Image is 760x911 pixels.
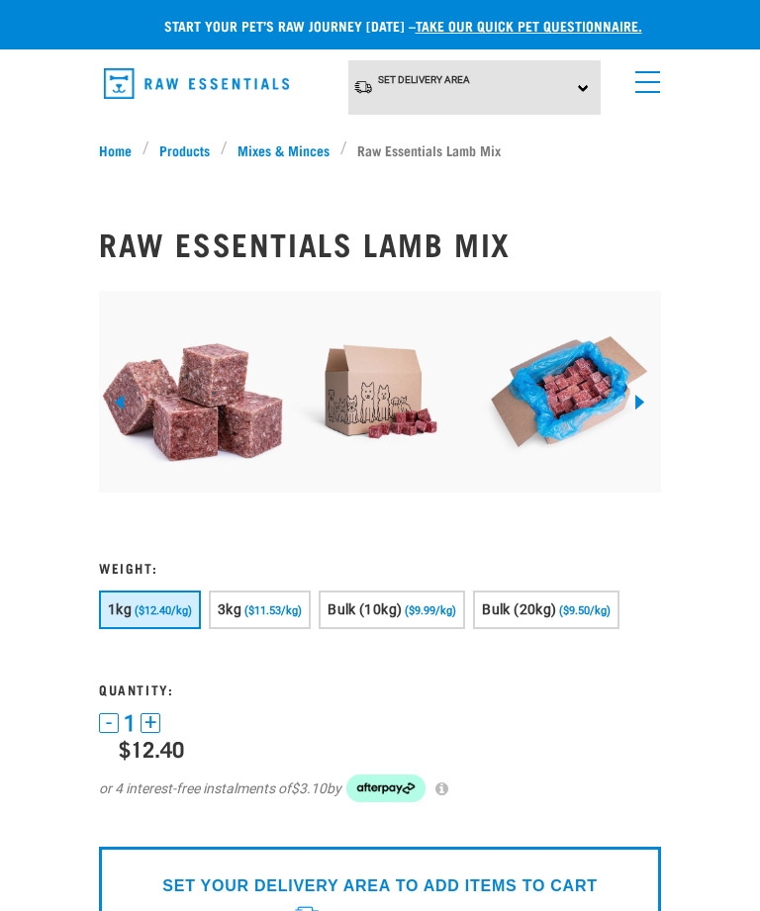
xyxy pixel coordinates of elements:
[99,291,287,493] img: ?1041 RE Lamb Mix 01
[287,291,475,493] img: Raw Essentials Bulk 10kg Raw Dog Food Box Exterior Design
[475,291,663,493] img: Raw Essentials Bulk 10kg Raw Dog Food Box
[99,774,661,802] div: or 4 interest-free instalments of by
[104,68,289,99] img: Raw Essentials Logo
[291,778,327,799] span: $3.10
[346,774,426,802] img: Afterpay
[162,874,597,898] p: SET YOUR DELIVERY AREA TO ADD ITEMS TO CART
[328,601,402,617] span: Bulk (10kg)
[353,79,373,95] img: van-moving.png
[99,713,119,733] button: -
[319,591,465,629] button: Bulk (10kg) ($9.99/kg)
[473,591,619,629] button: Bulk (20kg) ($9.50/kg)
[119,736,661,761] div: $12.40
[99,560,661,575] h3: Weight:
[135,604,192,617] span: ($12.40/kg)
[209,591,311,629] button: 3kg ($11.53/kg)
[228,139,340,160] a: Mixes & Minces
[108,601,132,617] span: 1kg
[141,713,160,733] button: +
[99,139,142,160] a: Home
[124,713,136,734] span: 1
[416,22,642,29] a: take our quick pet questionnaire.
[99,226,661,261] h1: Raw Essentials Lamb Mix
[378,74,470,85] span: Set Delivery Area
[482,601,556,617] span: Bulk (20kg)
[244,604,302,617] span: ($11.53/kg)
[559,604,611,617] span: ($9.50/kg)
[99,682,661,696] h3: Quantity:
[625,59,661,95] a: menu
[99,591,201,629] button: 1kg ($12.40/kg)
[99,139,661,160] nav: breadcrumbs
[405,604,456,617] span: ($9.99/kg)
[218,601,241,617] span: 3kg
[149,139,221,160] a: Products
